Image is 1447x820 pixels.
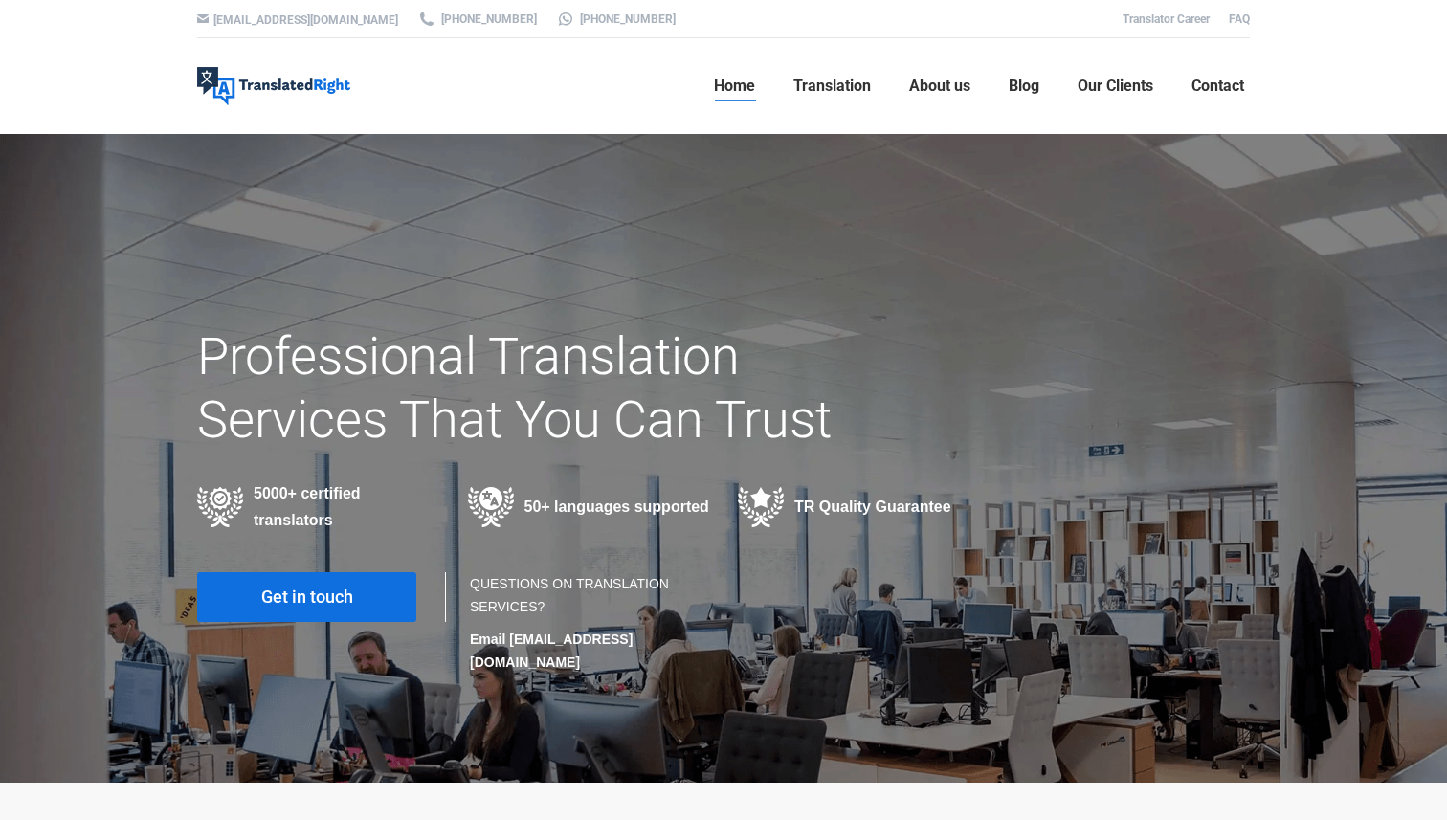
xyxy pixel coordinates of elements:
span: Translation [793,77,871,96]
a: [PHONE_NUMBER] [417,11,537,28]
a: Home [708,55,761,117]
a: About us [903,55,976,117]
strong: Email [EMAIL_ADDRESS][DOMAIN_NAME] [470,632,633,670]
img: Professional Certified Translators providing translation services in various industries in 50+ la... [197,487,244,527]
span: Blog [1009,77,1039,96]
a: Our Clients [1072,55,1159,117]
span: Contact [1191,77,1244,96]
a: Translation [788,55,877,117]
span: Get in touch [261,587,353,607]
h1: Professional Translation Services That You Can Trust [197,325,889,452]
span: About us [909,77,970,96]
a: Get in touch [197,572,416,622]
a: Translator Career [1123,12,1210,26]
span: Home [714,77,755,96]
a: [EMAIL_ADDRESS][DOMAIN_NAME] [213,13,398,27]
div: TR Quality Guarantee [738,487,980,527]
div: 5000+ certified translators [197,480,439,534]
a: FAQ [1229,12,1250,26]
span: Our Clients [1078,77,1153,96]
a: Blog [1003,55,1045,117]
div: QUESTIONS ON TRANSLATION SERVICES? [470,572,704,674]
img: Translated Right [197,67,350,105]
a: [PHONE_NUMBER] [556,11,676,28]
a: Contact [1186,55,1250,117]
div: 50+ languages supported [468,487,710,527]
